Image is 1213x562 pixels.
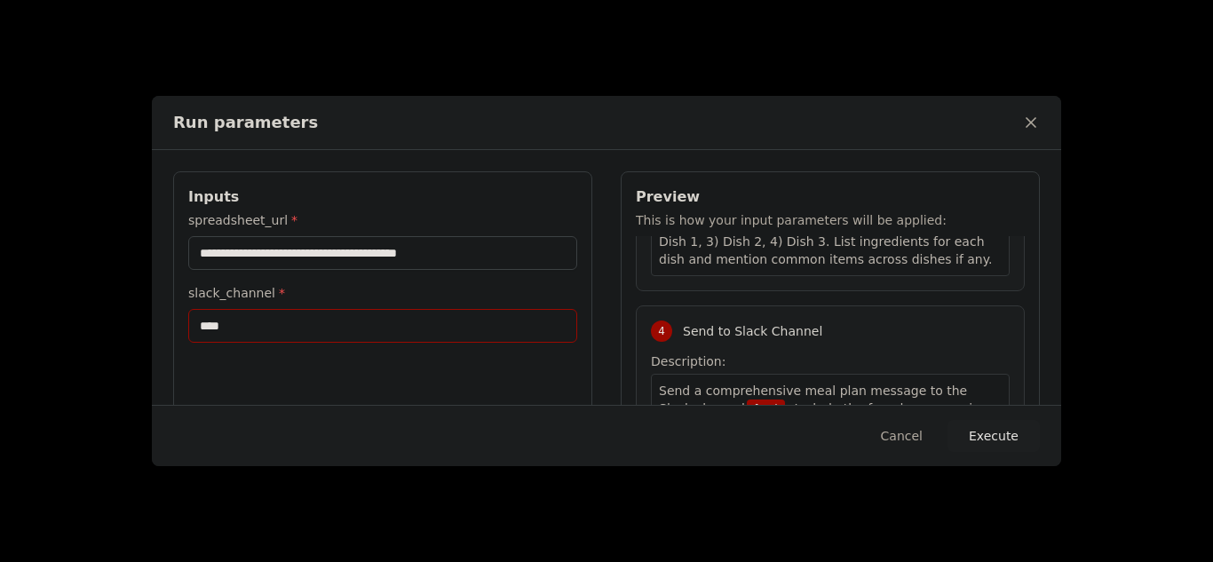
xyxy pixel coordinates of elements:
div: 4 [651,321,672,342]
span: Send a comprehensive meal plan message to the Slack channel [659,384,967,416]
button: Cancel [867,420,937,452]
span: Variable: slack_channel [747,400,785,419]
h3: Preview [636,186,1025,208]
p: This is how your input parameters will be applied: [636,211,1025,229]
span: Send to Slack Channel [683,322,822,340]
h2: Run parameters [173,110,318,135]
span: Description: [651,354,725,368]
span: A shopping list with 4 sections: 1) Vegan Recipe, 2) Dish 1, 3) Dish 2, 4) Dish 3. List ingredien... [659,217,992,266]
span: . Include the found vegan recipe, the 3 selected dishes from the database, and the organized shop... [659,401,992,487]
button: Execute [947,420,1040,452]
h3: Inputs [188,186,577,208]
label: slack_channel [188,284,577,302]
label: spreadsheet_url [188,211,577,229]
